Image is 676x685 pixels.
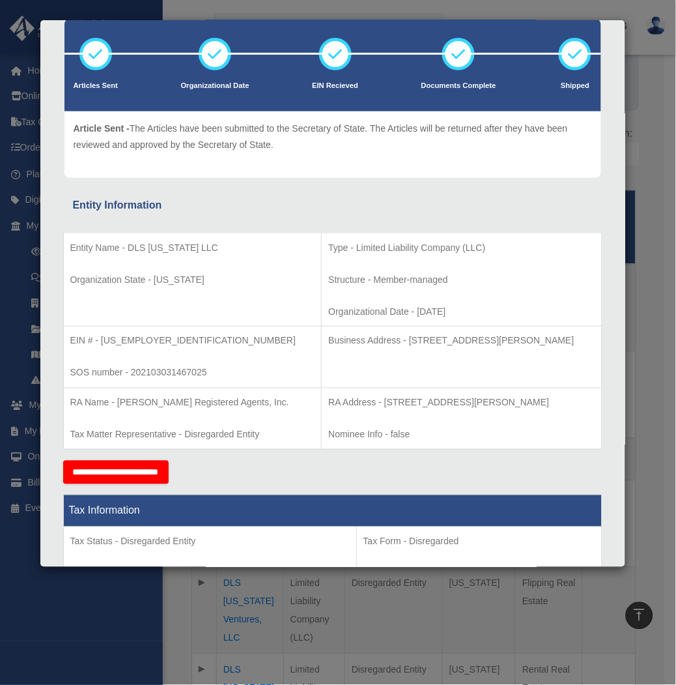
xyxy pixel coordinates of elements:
td: Tax Period Type - Calendar Year [63,527,356,624]
p: The Articles have been submitted to the Secretary of State. The Articles will be returned after t... [74,121,592,153]
p: Shipped [559,80,591,93]
p: Federal Return Due Date - [363,566,595,582]
p: RA Name - [PERSON_NAME] Registered Agents, Inc. [70,395,315,411]
span: Article Sent - [74,123,130,134]
p: Articles Sent [74,80,118,93]
p: Organizational Date [181,80,249,93]
p: EIN Recieved [312,80,358,93]
p: RA Address - [STREET_ADDRESS][PERSON_NAME] [328,395,595,411]
p: SOS number - 202103031467025 [70,365,315,381]
p: Organization State - [US_STATE] [70,272,315,288]
p: Documents Complete [421,80,496,93]
th: Tax Information [63,495,602,527]
p: Type - Limited Liability Company (LLC) [328,240,595,256]
p: EIN # - [US_EMPLOYER_IDENTIFICATION_NUMBER] [70,333,315,349]
div: Entity Information [73,196,593,214]
p: Tax Form - Disregarded [363,534,595,550]
p: Tax Matter Representative - Disregarded Entity [70,427,315,443]
p: Business Address - [STREET_ADDRESS][PERSON_NAME] [328,333,595,349]
p: Nominee Info - false [328,427,595,443]
p: Organizational Date - [DATE] [328,304,595,320]
p: Year End Month - Calendar Year [70,566,350,582]
p: Structure - Member-managed [328,272,595,288]
p: Entity Name - DLS [US_STATE] LLC [70,240,315,256]
p: Tax Status - Disregarded Entity [70,534,350,550]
